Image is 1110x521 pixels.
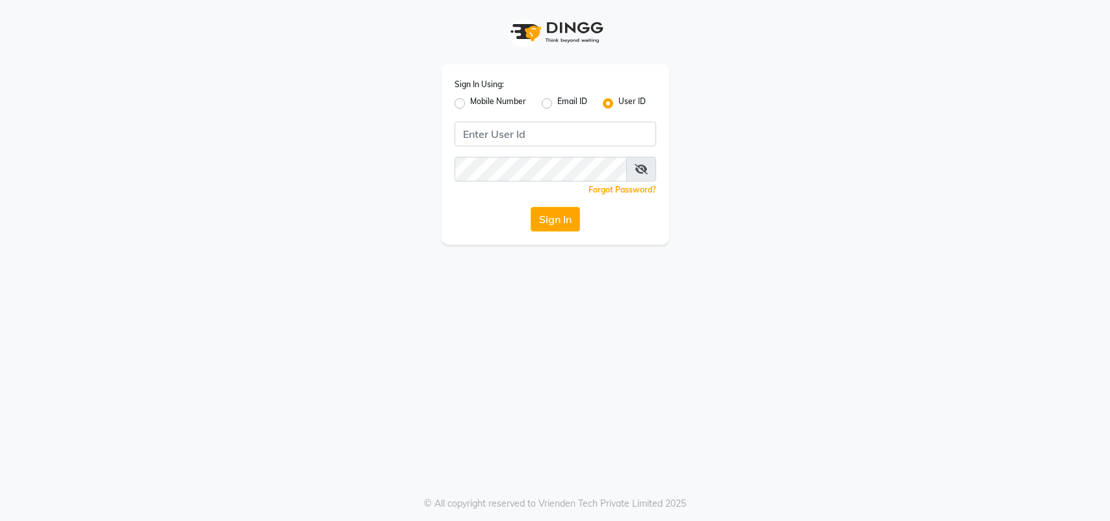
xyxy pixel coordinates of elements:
a: Forgot Password? [588,185,656,194]
label: Sign In Using: [455,79,504,90]
input: Username [455,157,627,181]
label: Mobile Number [470,96,526,111]
label: Email ID [557,96,587,111]
label: User ID [618,96,646,111]
img: logo1.svg [503,13,607,51]
button: Sign In [531,207,580,232]
input: Username [455,122,656,146]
